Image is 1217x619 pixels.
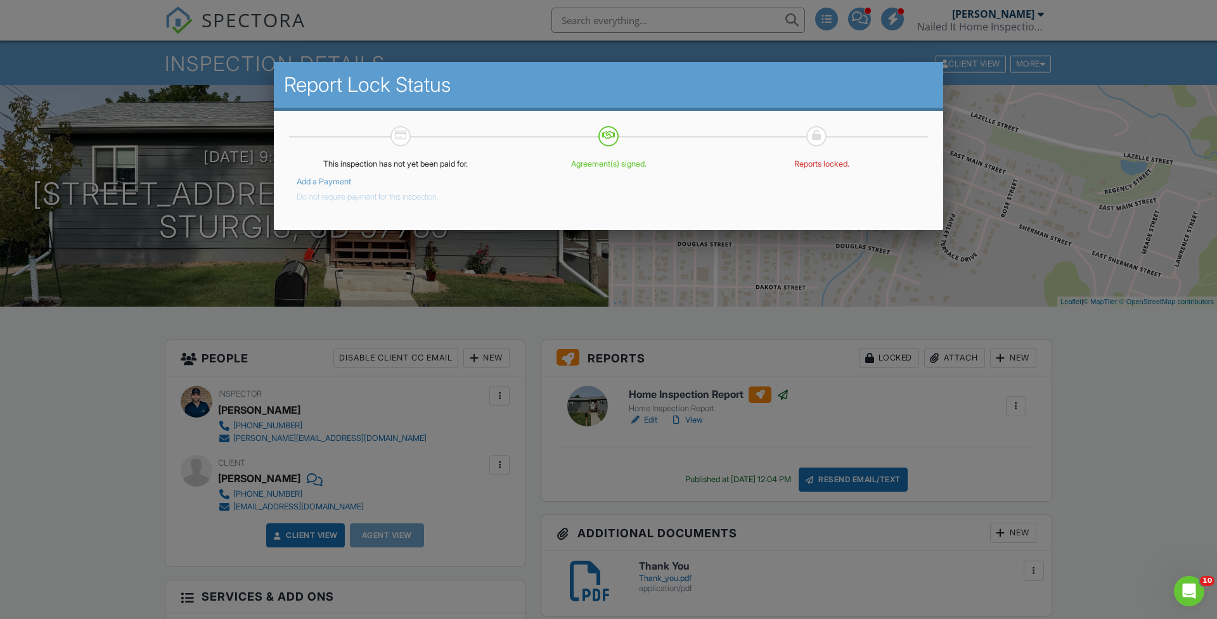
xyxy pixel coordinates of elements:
a: Add a Payment [297,177,351,186]
p: Reports locked. [723,159,920,169]
iframe: Intercom live chat [1174,576,1204,606]
button: Do not require payment for this inspection. [297,187,439,202]
span: 10 [1200,576,1214,586]
h2: Report Lock Status [284,72,933,98]
p: This inspection has not yet been paid for. [297,159,494,169]
p: Agreement(s) signed. [510,159,707,169]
